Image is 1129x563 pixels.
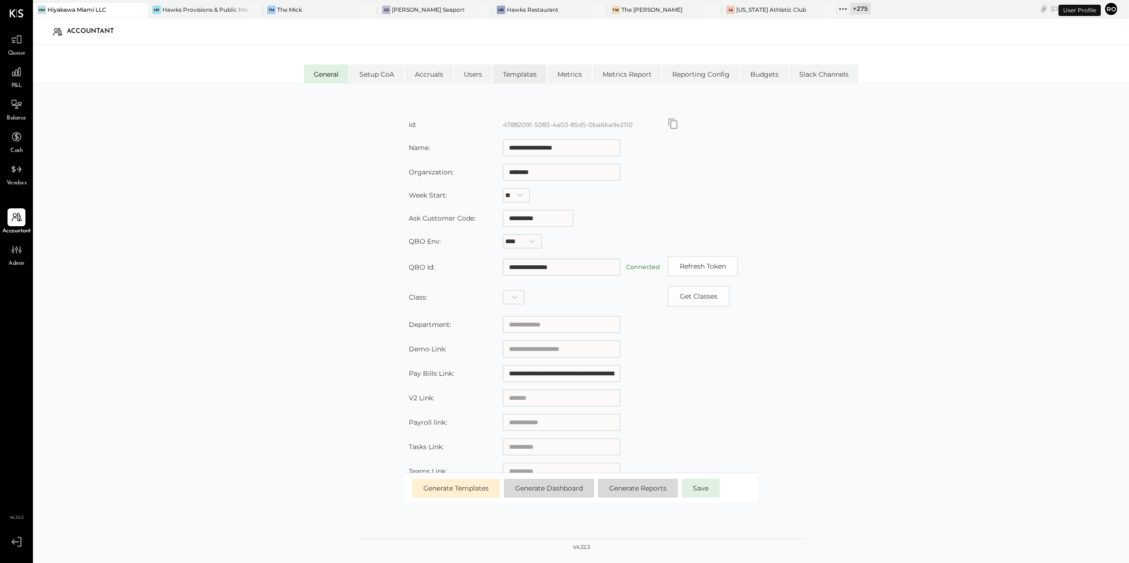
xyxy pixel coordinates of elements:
li: Setup CoA [350,64,404,83]
div: TW [612,6,620,14]
label: Tasks Link: [409,443,444,451]
label: QBO Id: [409,263,435,271]
li: Templates [493,64,547,83]
span: Generate Dashboard [515,484,583,492]
span: P&L [11,82,22,90]
a: Accountant [0,208,32,236]
label: QBO Env: [409,237,441,246]
button: Copy id [668,118,679,129]
div: The Mick [277,6,302,14]
label: 47882091-5083-4a03-85d5-0ba6ba9e2110 [503,121,633,128]
li: Reporting Config [662,64,739,83]
label: Week Start: [409,191,447,199]
label: Pay Bills Link: [409,369,454,378]
span: Generate Reports [609,484,667,492]
button: Copy id [668,286,730,307]
div: IA [726,6,735,14]
span: Admin [8,260,24,268]
span: Balance [7,114,26,123]
label: Organization: [409,168,453,176]
a: Admin [0,241,32,268]
div: copy link [1039,4,1049,14]
a: Cash [0,128,32,155]
label: Connected [626,263,660,270]
label: id: [409,120,416,129]
label: Class: [409,293,427,301]
div: TM [267,6,276,14]
div: HM [38,6,46,14]
li: General [304,64,349,83]
span: Queue [8,49,25,58]
li: Slack Channels [789,64,859,83]
div: GS [382,6,390,14]
div: Hawks Restaurant [507,6,558,14]
div: [PERSON_NAME] Seaport [392,6,465,14]
div: The [PERSON_NAME] [621,6,683,14]
li: Metrics [548,64,592,83]
button: Generate Dashboard [504,479,594,498]
a: Queue [0,31,32,58]
span: Save [693,484,708,492]
label: Teams Link: [409,467,447,476]
div: Accountant [67,24,123,39]
a: Balance [0,95,32,123]
span: Generate Templates [423,484,489,492]
div: [US_STATE] Athletic Club [736,6,806,14]
span: Vendors [7,179,27,188]
div: [DATE] [1051,4,1101,13]
div: Hiyakawa Miami LLC [48,6,106,14]
div: v 4.32.3 [573,544,590,551]
label: Payroll link: [409,418,447,427]
span: Cash [10,147,23,155]
button: Generate Reports [598,479,678,498]
button: Save [682,479,720,498]
button: Generate Templates [412,479,500,498]
li: Budgets [740,64,788,83]
button: Refresh Token [668,256,738,277]
a: Vendors [0,160,32,188]
label: Ask Customer Code: [409,214,476,222]
label: Demo Link: [409,345,446,353]
button: Ro [1104,1,1119,16]
label: V2 Link: [409,394,434,402]
div: HR [497,6,505,14]
li: Metrics Report [593,64,661,83]
div: HP [152,6,161,14]
li: Users [454,64,492,83]
label: Name: [409,143,430,152]
div: + 275 [850,3,871,15]
div: Hawks Provisions & Public House [162,6,248,14]
div: User Profile [1058,5,1101,16]
label: Department: [409,320,451,329]
li: Accruals [405,64,453,83]
span: Accountant [2,227,31,236]
a: P&L [0,63,32,90]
